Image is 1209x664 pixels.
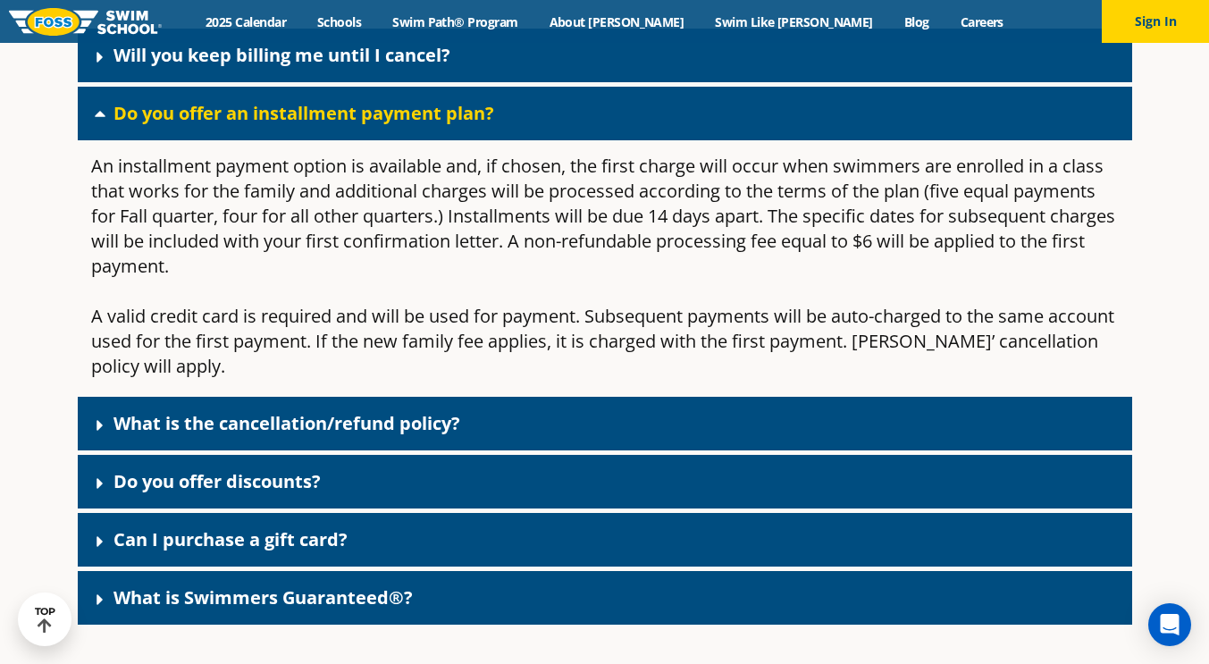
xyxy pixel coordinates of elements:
a: Can I purchase a gift card? [113,527,348,551]
div: Open Intercom Messenger [1148,603,1191,646]
div: What is the cancellation/refund policy? [78,397,1132,450]
div: Do you offer an installment payment plan? [78,87,1132,140]
div: A valid credit card is required and will be used for payment. Subsequent payments will be auto-ch... [91,304,1119,379]
a: Swim Path® Program [377,13,533,30]
a: What is the cancellation/refund policy? [113,411,460,435]
a: Schools [302,13,377,30]
div: TOP [35,606,55,634]
a: Swim Like [PERSON_NAME] [700,13,889,30]
a: Do you offer an installment payment plan? [113,101,494,125]
a: About [PERSON_NAME] [533,13,700,30]
a: Blog [888,13,945,30]
a: What is Swimmers Guaranteed®? [113,585,413,609]
a: 2025 Calendar [190,13,302,30]
a: Will you keep billing me until I cancel? [113,43,450,67]
a: Do you offer discounts? [113,469,321,493]
a: Careers [945,13,1019,30]
div: Do you offer an installment payment plan? [78,140,1132,392]
div: What is Swimmers Guaranteed®? [78,571,1132,625]
div: Can I purchase a gift card? [78,513,1132,567]
div: Will you keep billing me until I cancel? [78,29,1132,82]
img: FOSS Swim School Logo [9,8,162,36]
div: Do you offer discounts? [78,455,1132,509]
div: An installment payment option is available and, if chosen, the first charge will occur when swimm... [91,154,1119,279]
